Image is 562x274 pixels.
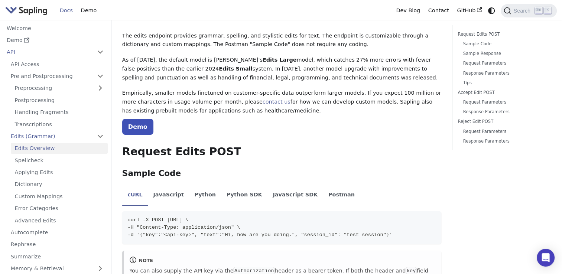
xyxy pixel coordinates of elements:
[511,8,535,14] span: Search
[127,232,392,238] span: -d '{"key":"<api-key>", "text":"Hi, how are you doing.", "session_id": "test session"}'
[463,128,546,135] a: Request Parameters
[463,99,546,106] a: Request Parameters
[453,5,486,16] a: GitHub
[7,263,108,274] a: Memory & Retrieval
[486,5,497,16] button: Switch between dark and light mode (currently system mode)
[11,107,108,118] a: Handling Fragments
[501,4,556,17] button: Search (Ctrl+K)
[463,40,546,48] a: Sample Code
[458,31,549,38] a: Request Edits POST
[56,5,77,16] a: Docs
[127,225,240,230] span: -H "Content-Type: application/json" \
[463,138,546,145] a: Response Parameters
[221,185,267,206] li: Python SDK
[3,23,108,33] a: Welcome
[463,79,546,87] a: Tips
[11,215,108,226] a: Advanced Edits
[7,227,108,238] a: Autocomplete
[122,89,441,115] p: Empirically, smaller models finetuned on customer-specific data outperform larger models. If you ...
[11,143,108,154] a: Edits Overview
[122,185,148,206] li: cURL
[122,119,153,135] a: Demo
[5,5,48,16] img: Sapling.ai
[11,203,108,214] a: Error Categories
[129,256,436,265] div: note
[463,108,546,115] a: Response Parameters
[424,5,453,16] a: Contact
[263,99,290,105] a: contact us
[11,83,108,94] a: Preprocessing
[267,185,323,206] li: JavaScript SDK
[458,89,549,96] a: Accept Edit POST
[463,70,546,77] a: Response Parameters
[93,47,108,58] button: Collapse sidebar category 'API'
[122,169,441,179] h3: Sample Code
[122,145,441,159] h2: Request Edits POST
[458,118,549,125] a: Reject Edit POST
[11,95,108,105] a: Postprocessing
[122,56,441,82] p: As of [DATE], the default model is [PERSON_NAME]'s model, which catches 27% more errors with fewe...
[7,59,108,69] a: API Access
[263,57,297,63] strong: Edits Large
[3,35,108,46] a: Demo
[463,50,546,57] a: Sample Response
[11,155,108,166] a: Spellcheck
[537,249,555,267] div: Open Intercom Messenger
[3,47,93,58] a: API
[77,5,101,16] a: Demo
[7,71,108,82] a: Pre and Postprocessing
[127,217,188,223] span: curl -X POST [URL] \
[11,179,108,190] a: Dictionary
[463,60,546,67] a: Request Parameters
[5,5,50,16] a: Sapling.ai
[7,239,108,250] a: Rephrase
[148,185,189,206] li: JavaScript
[122,32,441,49] p: The edits endpoint provides grammar, spelling, and stylistic edits for text. The endpoint is cust...
[544,7,551,14] kbd: K
[11,191,108,202] a: Custom Mappings
[11,119,108,130] a: Transcriptions
[323,185,360,206] li: Postman
[7,251,108,262] a: Summarize
[7,131,108,142] a: Edits (Grammar)
[392,5,424,16] a: Dev Blog
[189,185,221,206] li: Python
[11,167,108,178] a: Applying Edits
[219,66,252,72] strong: Edits Small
